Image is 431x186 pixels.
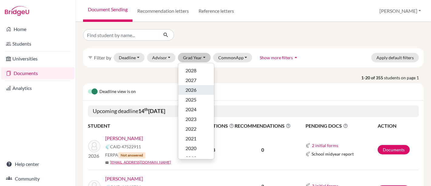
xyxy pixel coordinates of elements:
[378,145,410,154] a: Documents
[371,53,419,62] button: Apply default filters
[99,88,136,95] span: Deadline view is on
[377,5,424,17] button: [PERSON_NAME]
[178,63,214,160] div: Grad Year
[88,152,100,160] p: 2026
[1,82,74,94] a: Analytics
[185,77,196,84] span: 2027
[306,152,310,157] img: Common App logo
[178,134,214,143] button: 2021
[185,86,196,94] span: 2026
[306,122,377,129] span: PENDING DOCS
[293,54,299,60] i: arrow_drop_up
[178,53,211,62] button: Grad Year
[185,135,196,142] span: 2021
[83,29,158,41] input: Find student by name...
[178,105,214,114] button: 2024
[114,53,145,62] button: Deadline
[185,106,196,113] span: 2024
[110,143,141,150] span: CAID 47522911
[94,55,111,60] span: Filter by
[1,67,74,79] a: Documents
[178,114,214,124] button: 2023
[255,53,304,62] button: Show more filtersarrow_drop_up
[88,140,100,152] img: Byrkjeland, Mikael
[105,152,145,158] span: FERPA
[235,146,291,153] p: 0
[312,142,339,149] button: 2 initial forms
[185,67,196,74] span: 2028
[1,173,74,185] a: Community
[185,154,196,162] span: 2019
[1,38,74,50] a: Students
[384,74,424,81] span: students on page 1
[110,160,171,165] a: [EMAIL_ADDRESS][DOMAIN_NAME]
[118,152,145,158] span: Not answered
[260,55,293,60] span: Show more filters
[88,105,419,117] h5: Upcoming deadline
[185,145,196,152] span: 2020
[1,53,74,65] a: Universities
[185,96,196,103] span: 2025
[147,53,176,62] button: Advisor
[178,95,214,105] button: 2025
[178,143,214,153] button: 2020
[361,74,384,81] strong: 1-20 of 355
[306,143,310,148] img: Common App logo
[1,158,74,170] a: Help center
[105,135,143,142] a: [PERSON_NAME]
[88,122,193,130] th: STUDENT
[178,66,214,75] button: 2028
[105,175,143,182] a: [PERSON_NAME]
[377,122,419,130] th: ACTION
[185,125,196,133] span: 2022
[312,151,354,157] span: School midyear report
[144,107,148,112] sup: th
[105,161,109,164] span: mail
[138,108,165,114] b: 14 [DATE]
[178,75,214,85] button: 2027
[178,153,214,163] button: 2019
[105,144,110,149] img: Common App logo
[235,122,291,129] span: RECOMMENDATIONS
[213,53,252,62] button: CommonApp
[88,55,93,60] i: filter_list
[5,6,29,16] img: Bridge-U
[1,23,74,35] a: Home
[178,85,214,95] button: 2026
[185,115,196,123] span: 2023
[178,124,214,134] button: 2022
